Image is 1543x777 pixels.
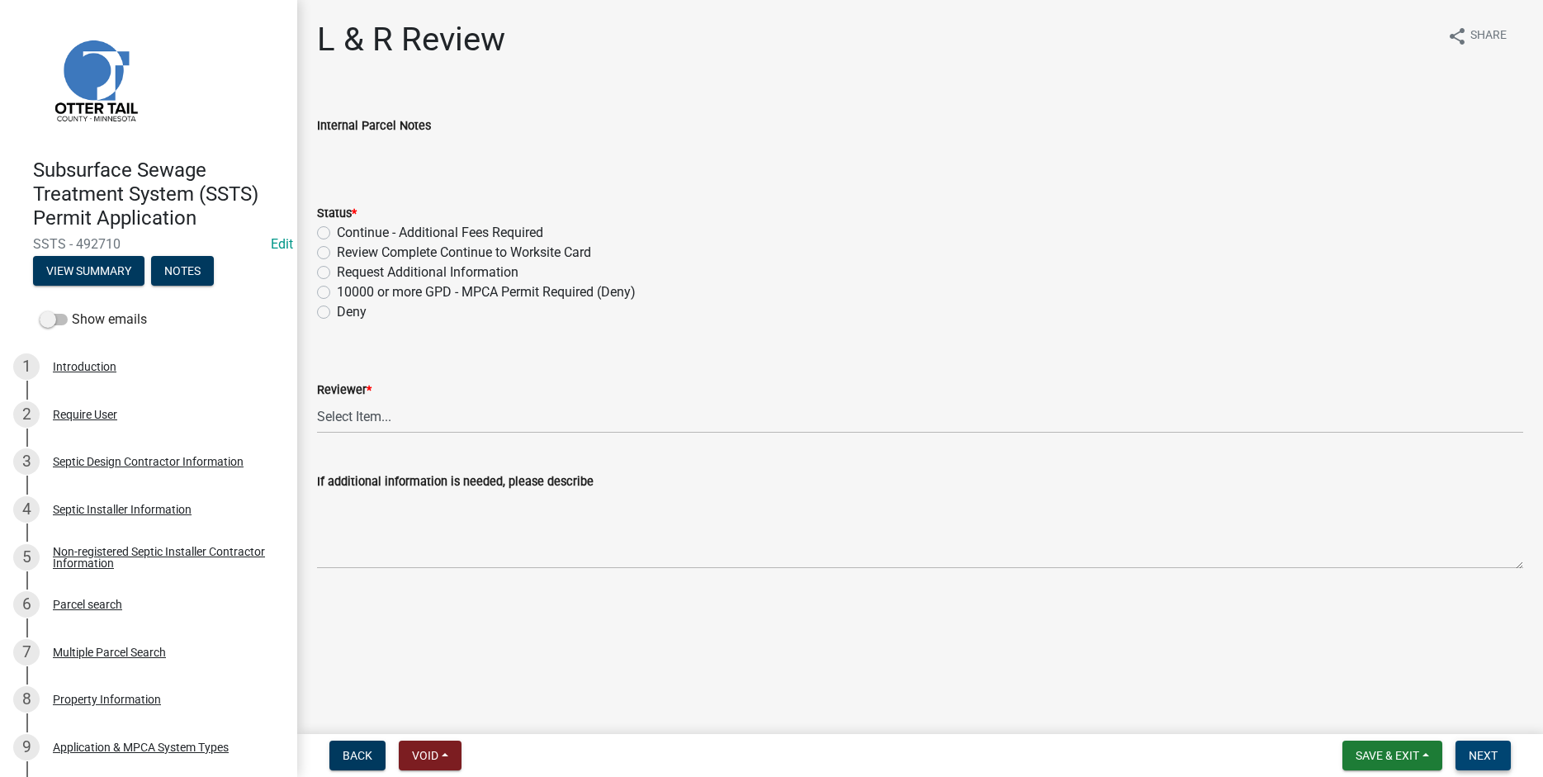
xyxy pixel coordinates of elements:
h4: Subsurface Sewage Treatment System (SSTS) Permit Application [33,159,284,230]
a: Edit [271,236,293,252]
button: Save & Exit [1342,741,1442,770]
wm-modal-confirm: Edit Application Number [271,236,293,252]
div: Require User [53,409,117,420]
label: Continue - Additional Fees Required [337,223,543,243]
div: 6 [13,591,40,618]
button: Next [1455,741,1511,770]
span: Back [343,749,372,762]
div: 8 [13,686,40,713]
span: Void [412,749,438,762]
div: 4 [13,496,40,523]
div: Multiple Parcel Search [53,647,166,658]
div: Septic Design Contractor Information [53,456,244,467]
button: Notes [151,256,214,286]
span: Share [1470,26,1507,46]
wm-modal-confirm: Summary [33,266,144,279]
label: If additional information is needed, please describe [317,476,594,488]
img: Otter Tail County, Minnesota [33,17,157,141]
span: Next [1469,749,1498,762]
div: Septic Installer Information [53,504,192,515]
label: Internal Parcel Notes [317,121,431,132]
div: Property Information [53,694,161,705]
div: Introduction [53,361,116,372]
div: 1 [13,353,40,380]
button: Back [329,741,386,770]
button: View Summary [33,256,144,286]
div: 9 [13,734,40,760]
span: SSTS - 492710 [33,236,264,252]
h1: L & R Review [317,20,505,59]
div: Parcel search [53,599,122,610]
wm-modal-confirm: Notes [151,266,214,279]
label: Reviewer [317,385,372,396]
span: Save & Exit [1356,749,1419,762]
div: Application & MPCA System Types [53,741,229,753]
label: Status [317,208,357,220]
div: 5 [13,544,40,571]
label: Show emails [40,310,147,329]
button: Void [399,741,461,770]
div: Non-registered Septic Installer Contractor Information [53,546,271,569]
label: 10000 or more GPD - MPCA Permit Required (Deny) [337,282,636,302]
label: Request Additional Information [337,263,518,282]
i: share [1447,26,1467,46]
label: Deny [337,302,367,322]
div: 7 [13,639,40,666]
label: Review Complete Continue to Worksite Card [337,243,591,263]
div: 2 [13,401,40,428]
button: shareShare [1434,20,1520,52]
div: 3 [13,448,40,475]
